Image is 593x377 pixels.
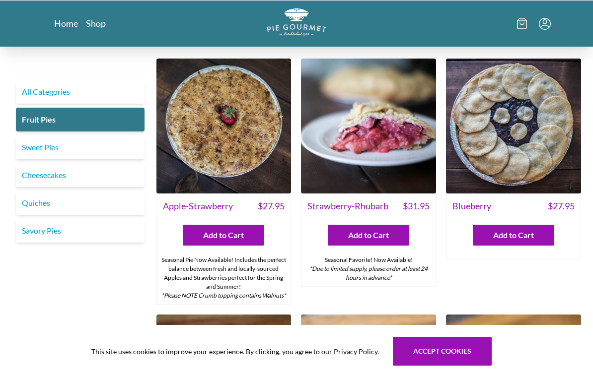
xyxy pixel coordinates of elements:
[157,251,291,304] div: Seasonal Pie Now Available! Includes the perfect balance between fresh and locally-sourced Apples...
[203,229,244,241] span: Add to Cart
[16,79,145,103] a: All Categories
[16,107,145,131] a: Fruit Pies
[16,190,145,214] a: Quiches
[161,291,286,299] em: *Please NOTE Crumb topping contains Walnuts*
[301,251,436,286] div: Seasonal Favorite! Now Available!
[156,58,292,193] img: Apple-Strawberry
[493,229,534,241] span: Add to Cart
[163,199,233,212] span: Apple-Strawberry
[309,264,428,281] em: *Due to limited supply, please order at least 24 hours in advance*
[403,199,430,212] span: $ 31.95
[393,336,492,365] button: Accept cookies
[16,163,145,187] a: Cheesecakes
[548,199,575,212] span: $ 27.95
[301,58,436,193] img: Strawberry-Rhubarb
[348,229,389,241] span: Add to Cart
[16,135,145,159] a: Sweet Pies
[16,218,145,242] a: Savory Pies
[328,224,409,245] button: Add to Cart
[86,17,106,29] a: Shop
[446,58,581,193] img: Blueberry
[267,8,326,35] img: logo
[267,8,326,38] a: Logo
[452,199,491,212] span: Blueberry
[183,224,264,245] button: Add to Cart
[539,17,551,29] button: Menu
[258,199,285,212] span: $ 27.95
[473,224,554,245] button: Add to Cart
[54,17,78,29] a: Home
[91,346,379,356] span: This site uses cookies to improve your experience. By clicking, you agree to our Privacy Policy.
[307,199,388,212] span: Strawberry-Rhubarb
